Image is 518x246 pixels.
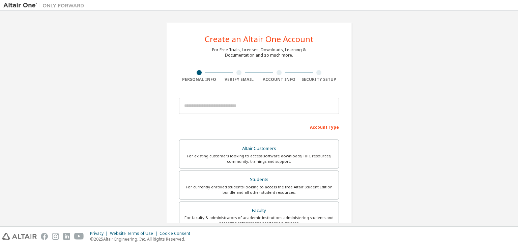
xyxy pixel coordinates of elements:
div: For existing customers looking to access software downloads, HPC resources, community, trainings ... [183,153,335,164]
div: Account Type [179,121,339,132]
div: Cookie Consent [160,231,194,236]
div: For Free Trials, Licenses, Downloads, Learning & Documentation and so much more. [212,47,306,58]
div: Account Info [259,77,299,82]
div: Verify Email [219,77,259,82]
div: Faculty [183,206,335,215]
div: For currently enrolled students looking to access the free Altair Student Edition bundle and all ... [183,184,335,195]
div: Altair Customers [183,144,335,153]
div: Personal Info [179,77,219,82]
div: Security Setup [299,77,339,82]
img: facebook.svg [41,233,48,240]
img: altair_logo.svg [2,233,37,240]
div: Students [183,175,335,184]
div: Create an Altair One Account [205,35,314,43]
img: Altair One [3,2,88,9]
p: © 2025 Altair Engineering, Inc. All Rights Reserved. [90,236,194,242]
img: youtube.svg [74,233,84,240]
div: For faculty & administrators of academic institutions administering students and accessing softwa... [183,215,335,226]
div: Privacy [90,231,110,236]
div: Website Terms of Use [110,231,160,236]
img: instagram.svg [52,233,59,240]
img: linkedin.svg [63,233,70,240]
